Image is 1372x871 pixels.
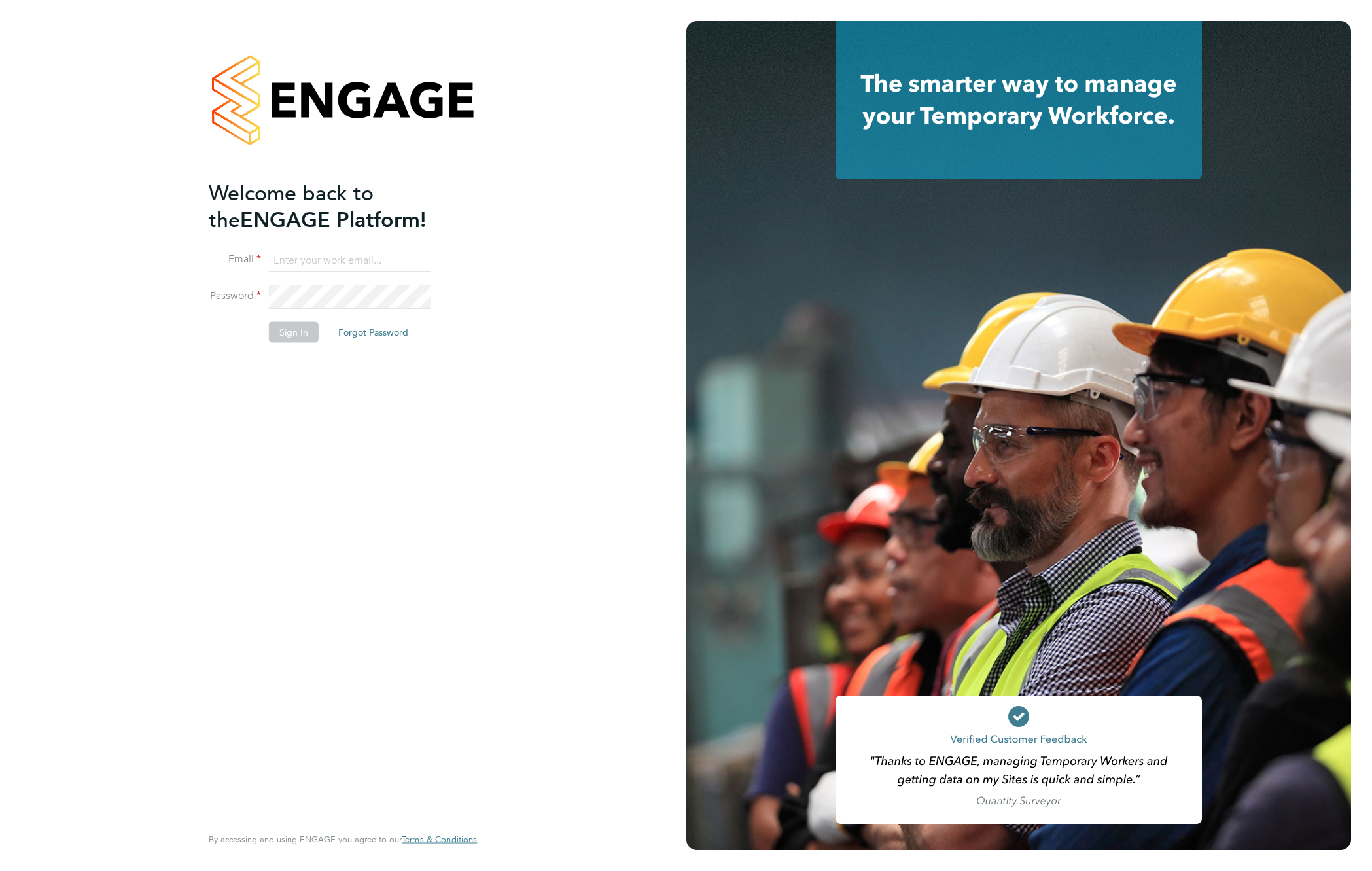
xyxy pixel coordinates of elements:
[209,289,261,303] label: Password
[269,322,319,343] button: Sign In
[209,253,261,266] label: Email
[328,322,419,343] button: Forgot Password
[209,179,464,233] h2: ENGAGE Platform!
[269,249,431,272] input: Enter your work email...
[209,834,477,845] span: By accessing and using ENGAGE you agree to our
[402,834,477,845] a: Terms & Conditions
[209,180,374,232] span: Welcome back to the
[402,834,477,845] span: Terms & Conditions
